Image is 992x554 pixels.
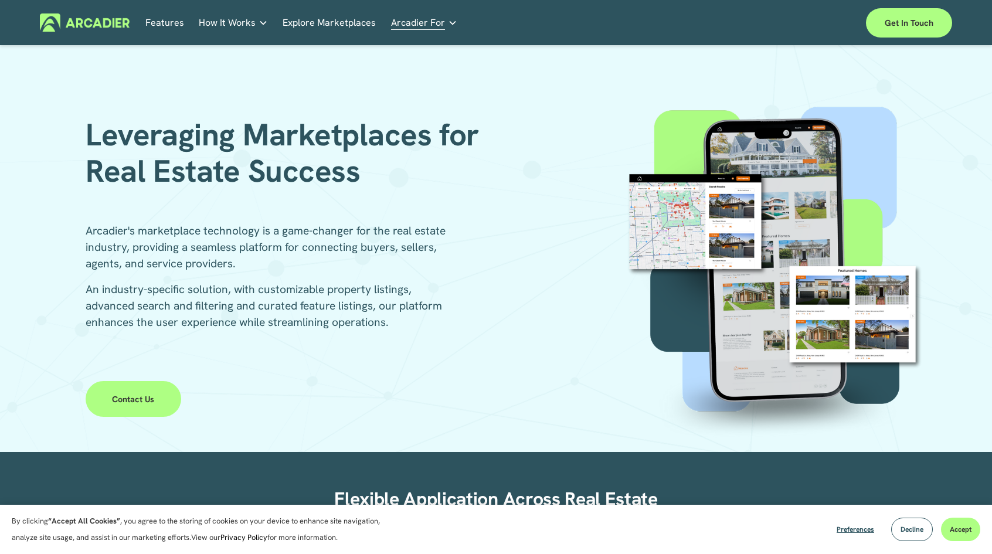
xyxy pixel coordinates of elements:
[12,513,393,546] p: By clicking , you agree to the storing of cookies on your device to enhance site navigation, anal...
[837,525,874,534] span: Preferences
[220,532,267,542] a: Privacy Policy
[391,13,457,32] a: folder dropdown
[86,381,181,416] a: Contact Us
[297,488,695,511] h2: Flexible Application Across Real Estate
[283,13,376,32] a: Explore Marketplaces
[891,518,933,541] button: Decline
[86,281,457,331] p: An industry-specific solution, with customizable property listings, advanced search and filtering...
[199,13,268,32] a: folder dropdown
[391,15,445,31] span: Arcadier For
[866,8,952,38] a: Get in touch
[950,525,971,534] span: Accept
[828,518,883,541] button: Preferences
[941,518,980,541] button: Accept
[40,13,130,32] img: Arcadier
[145,13,184,32] a: Features
[86,223,457,272] p: Arcadier's marketplace technology is a game-changer for the real estate industry, providing a sea...
[86,117,492,190] h1: Leveraging Marketplaces for Real Estate Success
[199,15,256,31] span: How It Works
[901,525,923,534] span: Decline
[48,516,120,526] strong: “Accept All Cookies”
